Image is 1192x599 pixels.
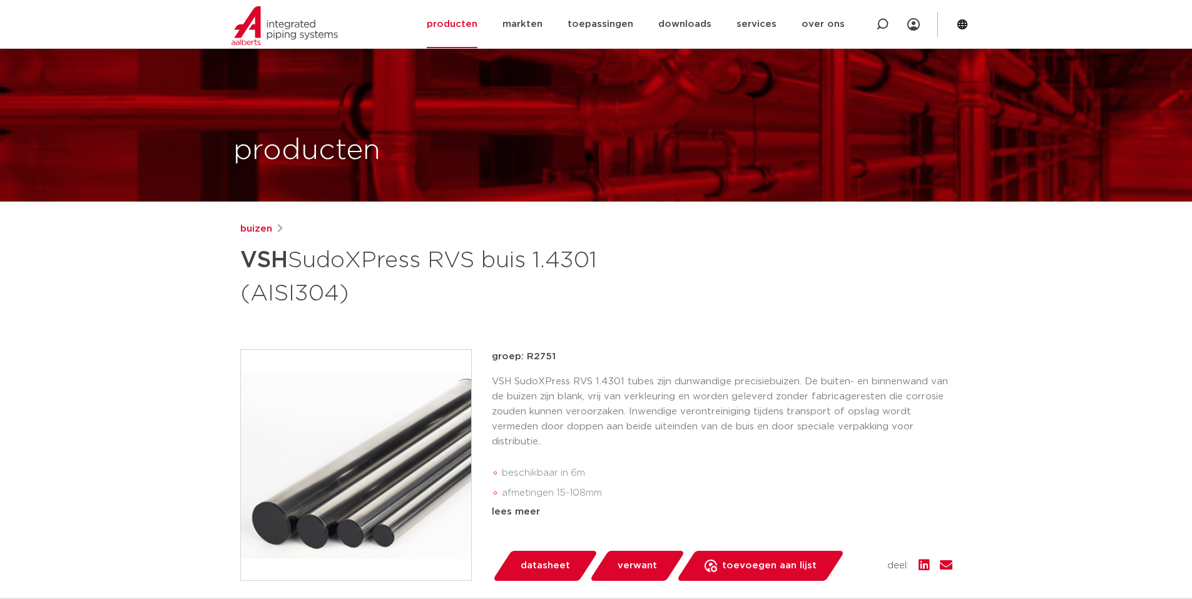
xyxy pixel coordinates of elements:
[240,242,710,309] h1: SudoXPress RVS buis 1.4301 (AISI304)
[233,131,380,171] h1: producten
[618,556,657,576] span: verwant
[492,504,952,520] div: lees meer
[722,556,817,576] span: toevoegen aan lijst
[240,249,288,272] strong: VSH
[589,551,685,581] a: verwant
[887,558,909,573] span: deel:
[521,556,570,576] span: datasheet
[502,483,952,503] li: afmetingen 15-108mm
[492,374,952,449] p: VSH SudoXPress RVS 1.4301 tubes zijn dunwandige precisiebuizen. De buiten- en binnenwand van de b...
[492,349,952,364] p: groep: R2751
[502,463,952,483] li: beschikbaar in 6m
[240,222,272,237] a: buizen
[492,551,598,581] a: datasheet
[241,350,471,580] img: Product Image for VSH SudoXPress RVS buis 1.4301 (AISI304)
